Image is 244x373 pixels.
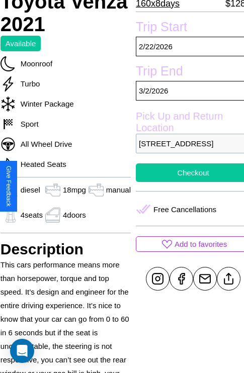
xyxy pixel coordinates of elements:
[175,237,227,251] p: Add to favorites
[16,57,52,70] p: Moonroof
[21,208,43,222] p: 4 seats
[16,157,66,171] p: Heated Seats
[10,339,34,363] div: Open Intercom Messenger
[21,183,40,197] p: diesel
[16,137,72,151] p: All Wheel Drive
[43,208,63,223] img: gas
[63,183,86,197] p: 18 mpg
[1,241,131,258] h3: Description
[1,208,21,223] img: gas
[5,166,12,207] div: Give Feedback
[16,97,74,111] p: Winter Package
[43,182,63,198] img: gas
[6,37,36,50] p: Available
[16,117,39,131] p: Sport
[106,183,131,197] p: manual
[86,182,106,198] img: gas
[16,77,40,90] p: Turbo
[63,208,86,222] p: 4 doors
[153,203,216,216] p: Free Cancellations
